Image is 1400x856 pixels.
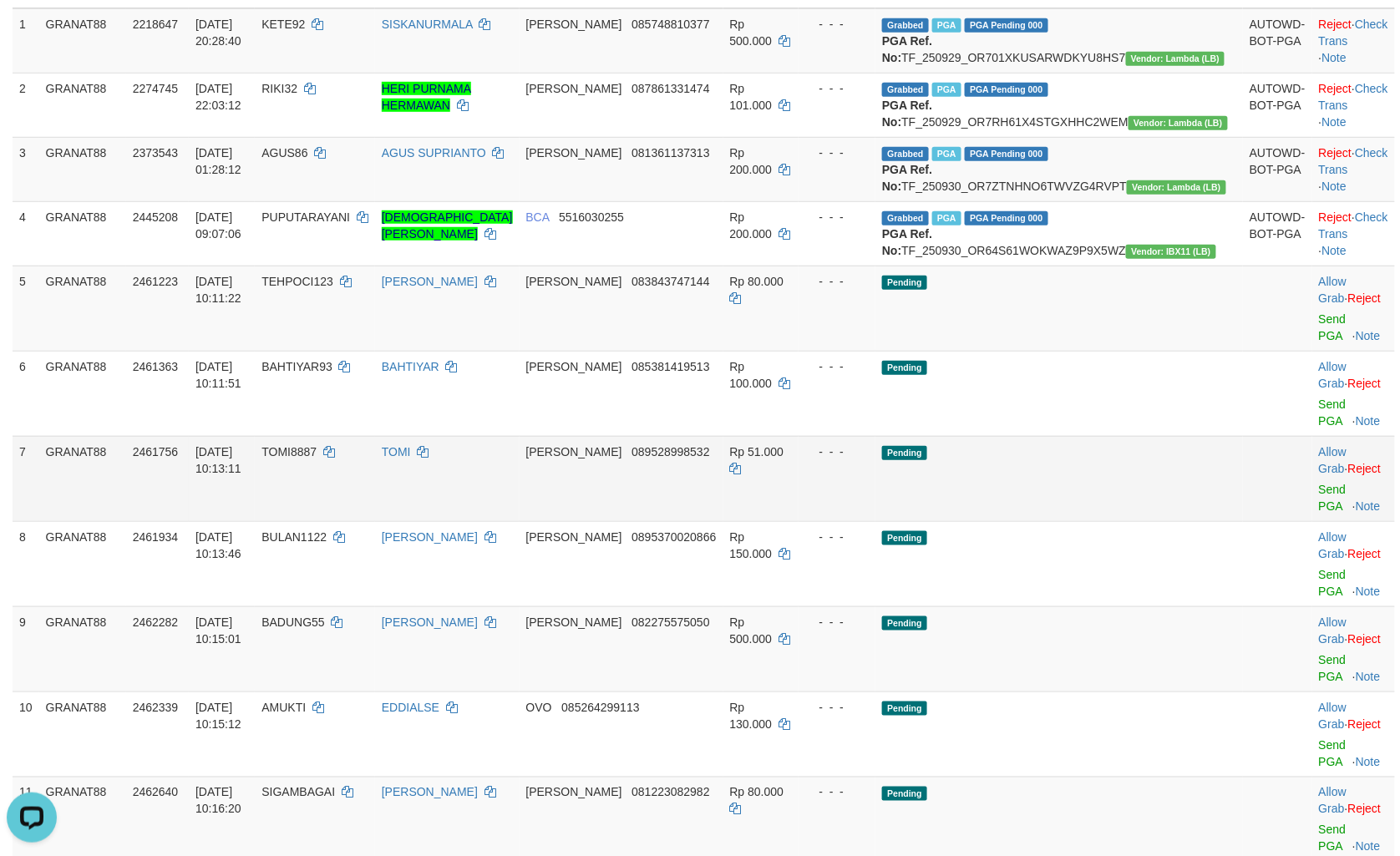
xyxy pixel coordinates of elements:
a: AGUS SUPRIANTO [382,146,486,160]
div: - - - [805,209,869,225]
a: Note [1356,414,1381,428]
a: Note [1356,670,1381,683]
a: Reject [1348,632,1382,646]
td: GRANAT88 [39,201,126,266]
span: BCA [526,210,550,224]
td: AUTOWD-BOT-PGA [1243,73,1312,137]
a: Reject [1348,377,1382,390]
span: Rp 200.000 [730,146,773,176]
span: · [1319,445,1348,475]
span: Marked by bgndara [932,147,961,161]
td: 6 [13,351,39,436]
span: Pending [882,446,927,460]
span: Pending [882,531,927,545]
span: Pending [882,787,927,801]
b: PGA Ref. No: [882,34,932,64]
td: GRANAT88 [39,691,126,777]
span: [PERSON_NAME] [526,146,622,160]
a: [PERSON_NAME] [382,615,478,629]
div: - - - [805,699,869,716]
span: Rp 101.000 [730,82,773,112]
span: 2461756 [133,445,179,458]
span: [DATE] 10:15:01 [195,615,241,646]
span: [DATE] 20:28:40 [195,18,241,48]
a: Allow Grab [1319,701,1347,731]
span: · [1319,786,1348,816]
a: Allow Grab [1319,275,1347,305]
span: PGA Pending [965,211,1048,225]
span: Vendor URL: https://dashboard.q2checkout.com/secure [1129,116,1228,130]
span: BADUNG55 [261,615,324,629]
a: Reject [1348,547,1382,560]
div: - - - [805,144,869,161]
td: · [1312,691,1395,777]
td: · [1312,521,1395,606]
td: · [1312,436,1395,521]
a: Send PGA [1319,653,1347,683]
a: [DEMOGRAPHIC_DATA][PERSON_NAME] [382,210,513,241]
span: Pending [882,616,927,631]
a: Send PGA [1319,738,1347,768]
td: AUTOWD-BOT-PGA [1243,8,1312,73]
td: AUTOWD-BOT-PGA [1243,201,1312,266]
span: [DATE] 01:28:12 [195,146,241,176]
span: Grabbed [882,211,929,225]
td: GRANAT88 [39,606,126,691]
span: 2445208 [133,210,179,224]
a: Allow Grab [1319,445,1347,475]
a: Allow Grab [1319,360,1347,390]
span: Marked by bgnjimi [932,18,961,33]
a: Note [1322,115,1347,129]
span: [PERSON_NAME] [526,18,622,31]
span: Marked by bgndany [932,211,961,225]
a: Check Trans [1319,18,1388,48]
span: Vendor URL: https://dashboard.q2checkout.com/secure [1126,52,1225,66]
td: 9 [13,606,39,691]
span: Copy 089528998532 to clipboard [632,445,709,458]
span: [PERSON_NAME] [526,786,622,799]
span: · [1319,615,1348,646]
a: HERI PURNAMA HERMAWAN [382,82,471,112]
span: Copy 5516030255 to clipboard [559,210,624,224]
span: 2461934 [133,530,179,544]
td: TF_250930_OR7ZTNHNO6TWVZG4RVPT [875,137,1243,201]
span: · [1319,701,1348,731]
span: [DATE] 10:13:11 [195,445,241,475]
span: [PERSON_NAME] [526,360,622,373]
span: Rp 80.000 [730,275,784,288]
a: Reject [1319,82,1352,95]
a: Reject [1319,146,1352,160]
span: · [1319,275,1348,305]
span: PGA Pending [965,83,1048,97]
a: Send PGA [1319,823,1347,853]
span: [DATE] 10:16:20 [195,786,241,816]
td: 1 [13,8,39,73]
span: [PERSON_NAME] [526,275,622,288]
button: Open LiveChat chat widget [7,7,57,57]
a: Reject [1348,717,1382,731]
td: · [1312,606,1395,691]
span: Rp 100.000 [730,360,773,390]
td: GRANAT88 [39,436,126,521]
a: BAHTIYAR [382,360,439,373]
a: Reject [1348,291,1382,305]
a: Check Trans [1319,146,1388,176]
span: BULAN1122 [261,530,327,544]
span: 2373543 [133,146,179,160]
span: 2462339 [133,701,179,714]
a: Send PGA [1319,568,1347,598]
span: [PERSON_NAME] [526,445,622,458]
td: · · [1312,201,1395,266]
span: PGA Pending [965,18,1048,33]
span: PGA Pending [965,147,1048,161]
a: Reject [1348,462,1382,475]
a: Send PGA [1319,483,1347,513]
a: Note [1356,755,1381,768]
span: Vendor URL: https://dashboard.q2checkout.com/secure [1127,180,1226,195]
td: TF_250930_OR64S61WOKWAZ9P9X5WZ [875,201,1243,266]
a: Check Trans [1319,82,1388,112]
span: Copy 081361137313 to clipboard [632,146,709,160]
span: Marked by bgnjimi [932,83,961,97]
span: [DATE] 10:15:12 [195,701,241,731]
td: 10 [13,691,39,777]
